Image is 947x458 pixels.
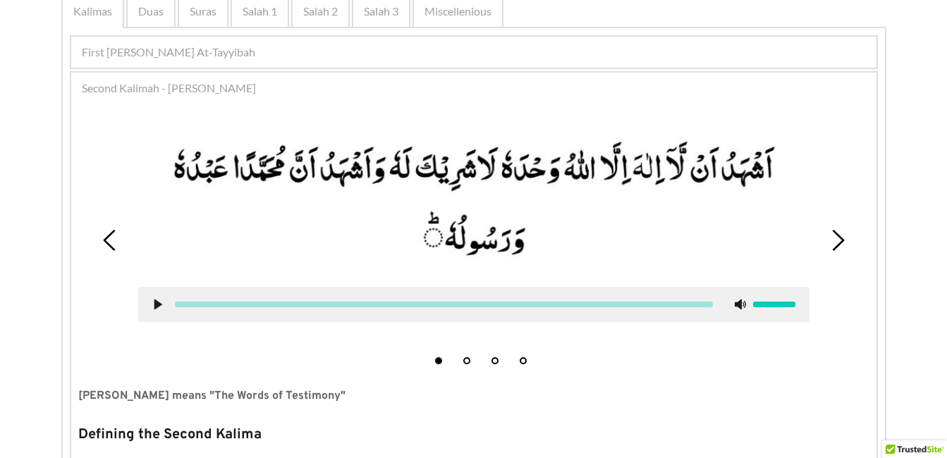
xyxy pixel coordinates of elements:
span: First [PERSON_NAME] At-Tayyibah [82,44,255,61]
span: Salah 1 [243,3,277,20]
button: 4 of 4 [520,357,527,364]
strong: [PERSON_NAME] means "The Words of Testimony" [78,389,346,403]
span: Suras [190,3,216,20]
span: Miscellenious [424,3,491,20]
button: 3 of 4 [491,357,499,364]
strong: Defining the Second Kalima [78,426,262,444]
button: 2 of 4 [463,357,470,364]
span: Salah 3 [364,3,398,20]
span: Salah 2 [303,3,338,20]
button: 1 of 4 [435,357,442,364]
span: Second Kalimah - [PERSON_NAME] [82,80,256,97]
span: Kalimas [73,3,112,20]
span: Duas [138,3,164,20]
